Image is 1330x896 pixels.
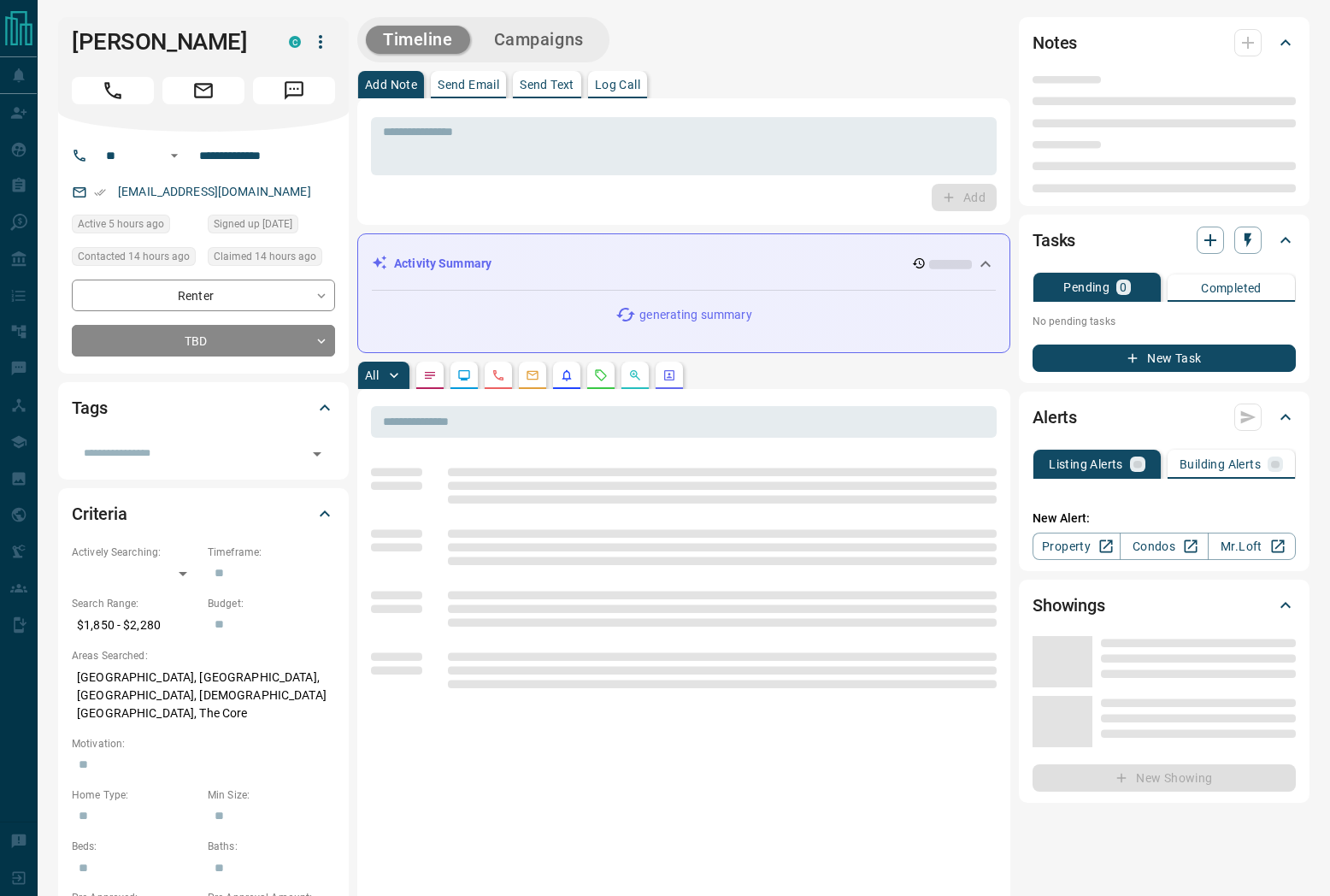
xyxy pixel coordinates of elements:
span: Signed up [DATE] [214,215,292,233]
h2: Alerts [1033,404,1077,431]
h2: Showings [1033,592,1105,619]
svg: Lead Browsing Activity [457,368,471,382]
p: Send Text [520,79,574,91]
div: Mon Oct 13 2025 [72,215,199,239]
span: Active 5 hours ago [78,215,164,233]
a: Condos [1120,533,1208,560]
div: Fri Nov 27 2020 [208,215,335,239]
span: Claimed 14 hours ago [214,248,316,265]
p: $1,850 - $2,280 [72,611,199,640]
a: [EMAIL_ADDRESS][DOMAIN_NAME] [118,185,311,198]
span: Email [162,77,244,104]
svg: Requests [594,368,608,382]
p: Timeframe: [208,545,335,560]
p: Budget: [208,596,335,611]
p: 0 [1120,281,1127,293]
p: Building Alerts [1180,458,1261,470]
h1: [PERSON_NAME] [72,28,263,56]
button: New Task [1033,345,1296,372]
div: Criteria [72,493,335,534]
h2: Notes [1033,29,1077,56]
p: Home Type: [72,787,199,803]
svg: Calls [491,368,505,382]
p: Beds: [72,839,199,854]
div: Notes [1033,22,1296,63]
h2: Tasks [1033,227,1075,254]
p: Min Size: [208,787,335,803]
svg: Listing Alerts [560,368,574,382]
p: Baths: [208,839,335,854]
div: Renter [72,280,335,311]
span: Message [253,77,335,104]
button: Timeline [366,26,470,54]
div: Sun Oct 12 2025 [72,247,199,271]
div: Tasks [1033,220,1296,261]
h2: Tags [72,394,107,421]
p: Completed [1201,282,1262,294]
p: New Alert: [1033,510,1296,528]
a: Property [1033,533,1121,560]
p: All [365,369,379,381]
p: Pending [1063,281,1109,293]
button: Open [164,145,185,166]
div: Alerts [1033,397,1296,438]
div: Tags [72,387,335,428]
span: Contacted 14 hours ago [78,248,190,265]
p: Send Email [438,79,499,91]
div: Sun Oct 12 2025 [208,247,335,271]
p: Add Note [365,79,417,91]
svg: Emails [526,368,539,382]
div: TBD [72,325,335,357]
p: Motivation: [72,736,335,752]
svg: Notes [423,368,437,382]
p: Search Range: [72,596,199,611]
div: Showings [1033,585,1296,626]
p: No pending tasks [1033,309,1296,334]
p: [GEOGRAPHIC_DATA], [GEOGRAPHIC_DATA], [GEOGRAPHIC_DATA], [DEMOGRAPHIC_DATA][GEOGRAPHIC_DATA], The... [72,663,335,728]
p: Activity Summary [394,255,491,273]
button: Open [305,442,329,466]
p: generating summary [639,306,751,324]
span: Call [72,77,154,104]
svg: Agent Actions [662,368,676,382]
p: Log Call [595,79,640,91]
button: Campaigns [477,26,601,54]
div: condos.ca [289,36,301,48]
svg: Email Verified [94,186,106,198]
div: Activity Summary [372,248,996,280]
h2: Criteria [72,500,127,528]
svg: Opportunities [628,368,642,382]
p: Actively Searching: [72,545,199,560]
a: Mr.Loft [1208,533,1296,560]
p: Listing Alerts [1049,458,1123,470]
p: Areas Searched: [72,648,335,663]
